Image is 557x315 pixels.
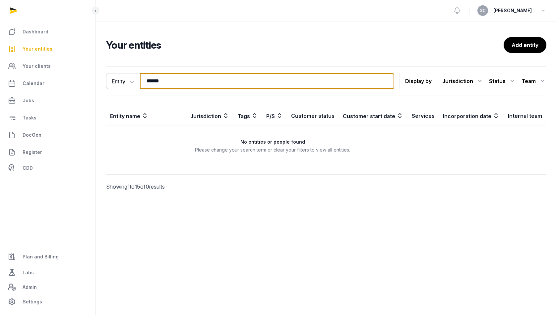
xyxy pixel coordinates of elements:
[489,76,516,86] div: Status
[23,148,42,156] span: Register
[442,76,484,86] div: Jurisdiction
[504,107,546,125] th: Internal team
[23,62,51,70] span: Your clients
[135,183,140,190] span: 15
[5,144,90,160] a: Register
[5,294,90,310] a: Settings
[23,45,52,53] span: Your entities
[23,131,41,139] span: DocGen
[480,9,486,13] span: SC
[5,281,90,294] a: Admin
[106,39,504,51] h2: Your entities
[23,79,44,87] span: Calendar
[23,114,36,122] span: Tasks
[5,110,90,126] a: Tasks
[23,298,42,306] span: Settings
[287,107,339,125] th: Customer status
[106,139,439,145] h3: No entities or people found
[106,175,208,199] p: Showing to of results
[5,127,90,143] a: DocGen
[439,107,504,125] th: Incorporation date
[23,28,48,36] span: Dashboard
[504,37,546,53] a: Add entity
[5,41,90,57] a: Your entities
[186,107,233,125] th: Jurisdiction
[5,58,90,74] a: Your clients
[5,75,90,91] a: Calendar
[5,265,90,281] a: Labs
[23,97,34,105] span: Jobs
[23,269,34,277] span: Labs
[146,183,149,190] span: 0
[106,73,140,89] button: Entity
[106,107,186,125] th: Entity name
[23,283,37,291] span: Admin
[408,107,439,125] th: Services
[106,147,439,153] p: Please change your search term or clear your filters to view all entities.
[23,253,59,261] span: Plan and Billing
[522,76,546,86] div: Team
[5,24,90,40] a: Dashboard
[233,107,262,125] th: Tags
[23,164,33,172] span: CDD
[262,107,287,125] th: P/S
[5,161,90,175] a: CDD
[493,7,532,15] span: [PERSON_NAME]
[405,76,432,86] p: Display by
[127,183,130,190] span: 1
[5,249,90,265] a: Plan and Billing
[477,5,488,16] button: SC
[339,107,408,125] th: Customer start date
[5,93,90,109] a: Jobs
